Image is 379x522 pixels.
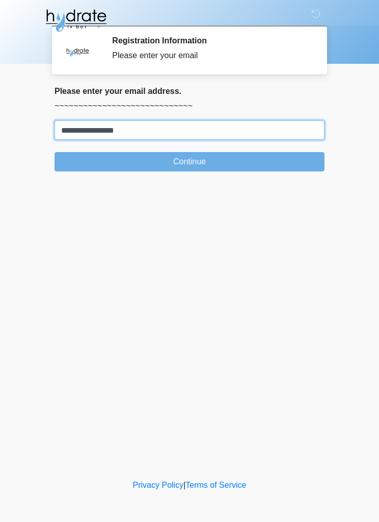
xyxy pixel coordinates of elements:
p: ~~~~~~~~~~~~~~~~~~~~~~~~~~~~~ [55,100,324,112]
img: Agent Avatar [62,36,93,66]
h2: Please enter your email address. [55,86,324,96]
button: Continue [55,152,324,171]
a: Terms of Service [185,481,246,489]
img: Hydrate IV Bar - Glendale Logo [44,8,107,33]
a: Privacy Policy [133,481,184,489]
div: Please enter your email [112,49,309,62]
a: | [183,481,185,489]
